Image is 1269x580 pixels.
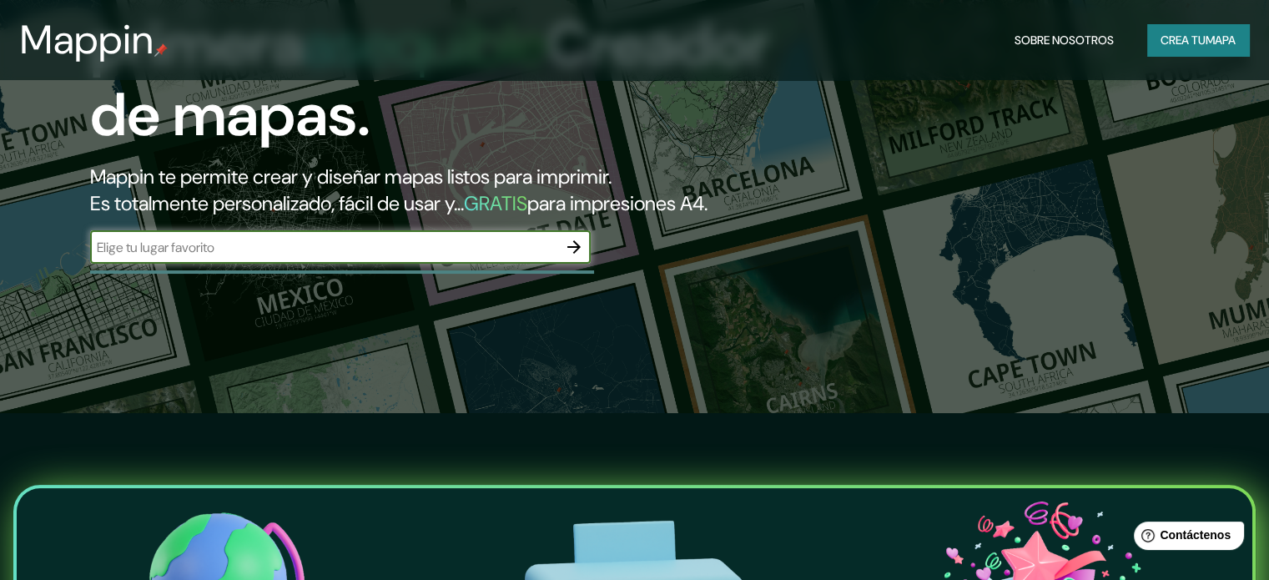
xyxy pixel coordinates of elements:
[1206,33,1236,48] font: mapa
[20,13,154,66] font: Mappin
[90,238,557,257] input: Elige tu lugar favorito
[464,190,527,216] font: GRATIS
[1161,33,1206,48] font: Crea tu
[90,164,612,189] font: Mappin te permite crear y diseñar mapas listos para imprimir.
[1120,515,1251,562] iframe: Lanzador de widgets de ayuda
[90,190,464,216] font: Es totalmente personalizado, fácil de usar y...
[527,190,708,216] font: para impresiones A4.
[154,43,168,57] img: pin de mapeo
[1015,33,1114,48] font: Sobre nosotros
[1008,24,1120,56] button: Sobre nosotros
[1147,24,1249,56] button: Crea tumapa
